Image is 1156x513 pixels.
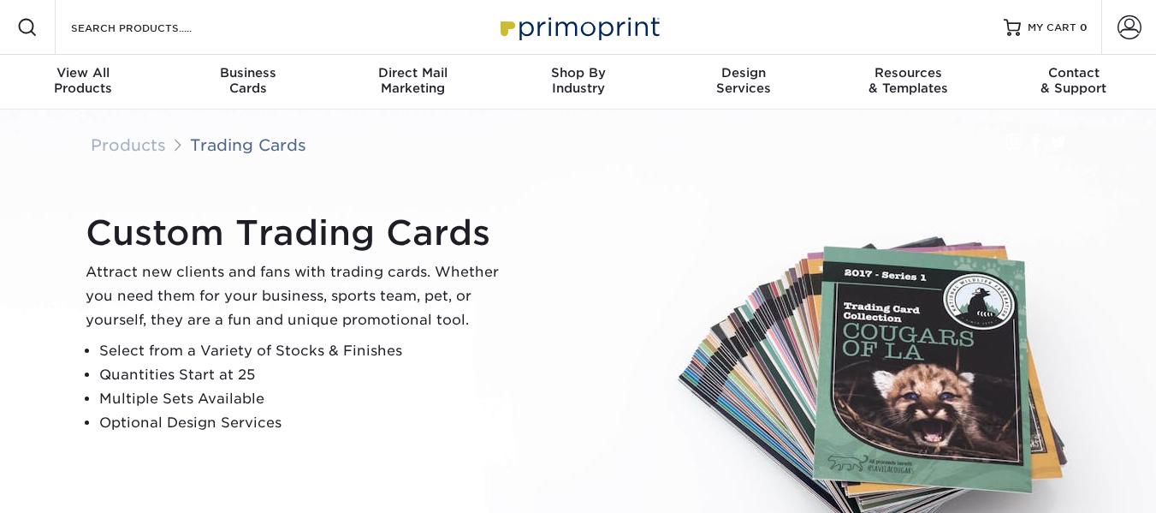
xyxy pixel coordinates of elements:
h1: Custom Trading Cards [86,212,513,254]
li: Optional Design Services [99,411,513,435]
span: 0 [1080,21,1088,33]
div: Cards [165,65,330,96]
a: BusinessCards [165,55,330,110]
div: Services [661,65,826,96]
a: Direct MailMarketing [330,55,495,110]
a: Shop ByIndustry [495,55,661,110]
span: Business [165,65,330,81]
a: Contact& Support [991,55,1156,110]
span: Resources [826,65,991,81]
div: Industry [495,65,661,96]
span: MY CART [1028,21,1076,35]
span: Design [661,65,826,81]
div: & Support [991,65,1156,96]
a: Resources& Templates [826,55,991,110]
li: Quantities Start at 25 [99,363,513,387]
span: Contact [991,65,1156,81]
li: Multiple Sets Available [99,387,513,411]
li: Select from a Variety of Stocks & Finishes [99,339,513,363]
img: Primoprint [493,9,664,45]
span: Shop By [495,65,661,81]
a: DesignServices [661,55,826,110]
div: Marketing [330,65,495,96]
div: & Templates [826,65,991,96]
input: SEARCH PRODUCTS..... [69,17,236,38]
a: Products [91,135,166,154]
a: Trading Cards [190,135,306,154]
p: Attract new clients and fans with trading cards. Whether you need them for your business, sports ... [86,260,513,332]
span: Direct Mail [330,65,495,81]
